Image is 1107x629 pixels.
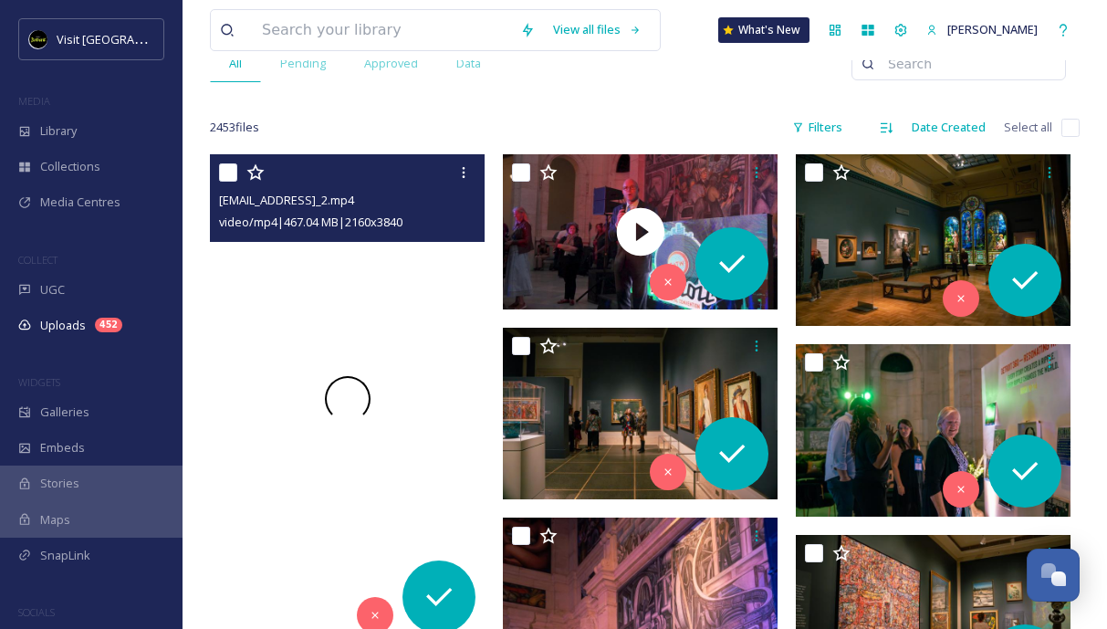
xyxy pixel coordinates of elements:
[40,122,77,140] span: Library
[18,605,55,619] span: SOCIALS
[95,318,122,332] div: 452
[503,328,778,499] img: ext_1758121266.83517_contactbrgtz@gmail.com-SATWDIA-23.jpg
[219,214,402,230] span: video/mp4 | 467.04 MB | 2160 x 3840
[503,154,778,309] img: thumbnail
[18,253,57,267] span: COLLECT
[40,511,70,529] span: Maps
[40,404,89,421] span: Galleries
[40,317,86,334] span: Uploads
[879,46,1056,82] input: Search
[40,281,65,299] span: UGC
[718,17,809,43] a: What's New
[364,55,418,72] span: Approved
[40,547,90,564] span: SnapLink
[210,119,259,136] span: 2453 file s
[280,55,326,72] span: Pending
[18,94,50,108] span: MEDIA
[947,21,1038,37] span: [PERSON_NAME]
[796,344,1070,516] img: ext_1758121266.483308_contactbrgtz@gmail.com-SATWDIA-20.jpg
[1004,119,1052,136] span: Select all
[40,475,79,492] span: Stories
[253,10,511,50] input: Search your library
[917,12,1047,47] a: [PERSON_NAME]
[219,192,354,208] span: [EMAIL_ADDRESS]_2.mp4
[57,30,198,47] span: Visit [GEOGRAPHIC_DATA]
[229,55,242,72] span: All
[29,30,47,48] img: VISIT%20DETROIT%20LOGO%20-%20BLACK%20BACKGROUND.png
[783,110,851,145] div: Filters
[903,110,995,145] div: Date Created
[1027,549,1080,602] button: Open Chat
[18,375,60,389] span: WIDGETS
[40,439,85,456] span: Embeds
[456,55,481,72] span: Data
[40,158,100,175] span: Collections
[544,12,651,47] a: View all files
[40,194,120,211] span: Media Centres
[796,154,1070,326] img: ext_1758121267.112675_contactbrgtz@gmail.com-SATWDIA-21.jpg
